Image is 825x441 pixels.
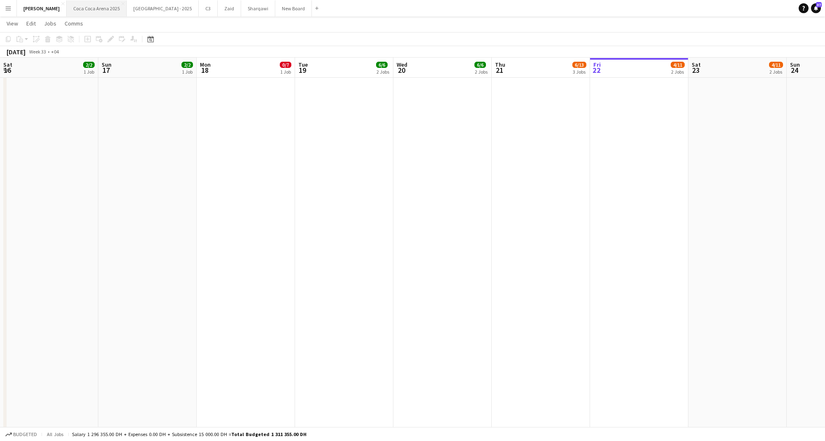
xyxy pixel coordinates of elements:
[7,20,18,27] span: View
[397,61,407,68] span: Wed
[280,62,291,68] span: 0/7
[572,62,586,68] span: 6/13
[395,65,407,75] span: 20
[199,65,211,75] span: 18
[474,62,486,68] span: 6/6
[376,69,389,75] div: 2 Jobs
[671,62,685,68] span: 4/11
[182,69,193,75] div: 1 Job
[692,61,701,68] span: Sat
[241,0,275,16] button: Sharqawi
[100,65,112,75] span: 17
[13,432,37,437] span: Budgeted
[23,18,39,29] a: Edit
[102,61,112,68] span: Sun
[376,62,388,68] span: 6/6
[495,61,505,68] span: Thu
[3,18,21,29] a: View
[218,0,241,16] button: Zaid
[231,431,307,437] span: Total Budgeted 1 311 355.00 DH
[3,61,12,68] span: Sat
[275,0,312,16] button: New Board
[127,0,199,16] button: [GEOGRAPHIC_DATA] - 2025
[83,62,95,68] span: 2/2
[199,0,218,16] button: C3
[44,20,56,27] span: Jobs
[789,65,800,75] span: 24
[811,3,821,13] a: 37
[26,20,36,27] span: Edit
[200,61,211,68] span: Mon
[593,61,601,68] span: Fri
[84,69,94,75] div: 1 Job
[494,65,505,75] span: 21
[65,20,83,27] span: Comms
[816,2,822,7] span: 37
[298,61,308,68] span: Tue
[17,0,67,16] button: [PERSON_NAME]
[769,62,783,68] span: 4/11
[769,69,783,75] div: 2 Jobs
[475,69,488,75] div: 2 Jobs
[280,69,291,75] div: 1 Job
[41,18,60,29] a: Jobs
[790,61,800,68] span: Sun
[67,0,127,16] button: Coca Coca Arena 2025
[4,430,38,439] button: Budgeted
[51,49,59,55] div: +04
[2,65,12,75] span: 16
[690,65,701,75] span: 23
[72,431,307,437] div: Salary 1 296 355.00 DH + Expenses 0.00 DH + Subsistence 15 000.00 DH =
[181,62,193,68] span: 2/2
[573,69,586,75] div: 3 Jobs
[61,18,86,29] a: Comms
[592,65,601,75] span: 22
[45,431,65,437] span: All jobs
[671,69,684,75] div: 2 Jobs
[27,49,48,55] span: Week 33
[297,65,308,75] span: 19
[7,48,26,56] div: [DATE]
